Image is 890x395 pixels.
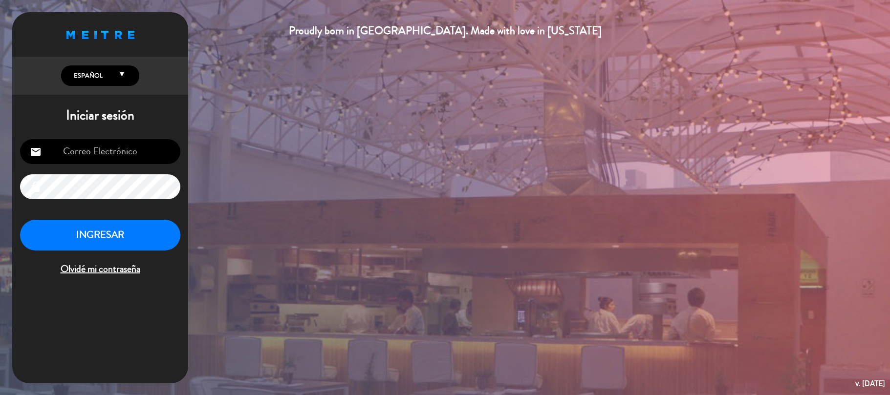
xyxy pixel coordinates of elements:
[71,71,103,81] span: Español
[12,107,188,124] h1: Iniciar sesión
[20,220,180,250] button: INGRESAR
[30,181,42,193] i: lock
[20,261,180,277] span: Olvidé mi contraseña
[20,139,180,164] input: Correo Electrónico
[855,377,885,390] div: v. [DATE]
[30,146,42,158] i: email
